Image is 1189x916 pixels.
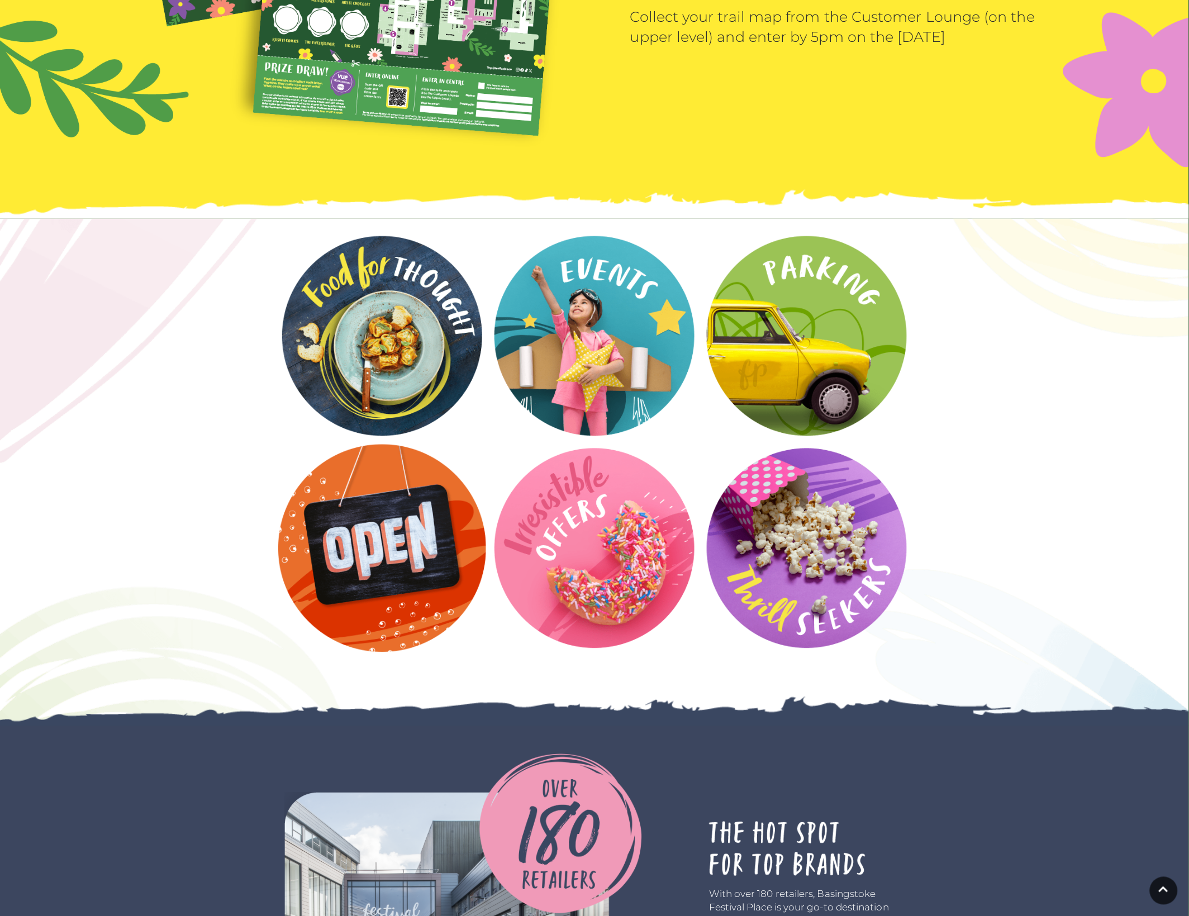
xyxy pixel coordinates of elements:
img: Offers at Festival Place [491,445,698,652]
img: Dining at Festival Place [278,232,486,440]
img: Events at Festival Place [491,232,698,440]
p: Collect your trail map from the Customer Lounge (on the upper level) and enter by 5pm on the [DATE] [630,7,1047,46]
img: Parking your Car at Festival Place [703,232,911,440]
img: Leisure at Festival Place [703,445,911,652]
